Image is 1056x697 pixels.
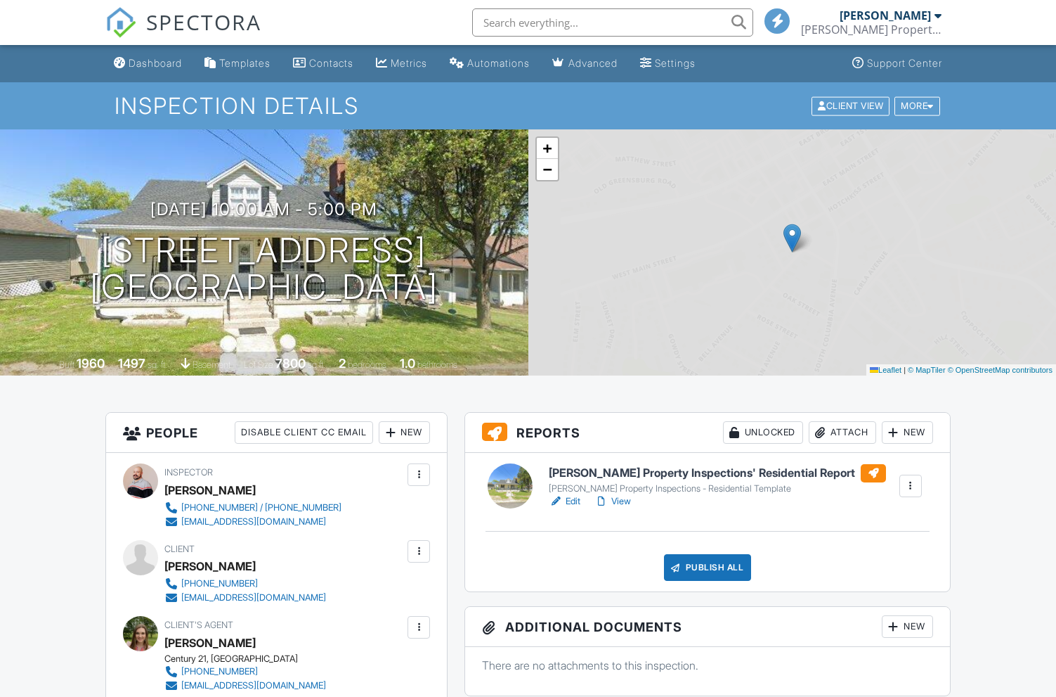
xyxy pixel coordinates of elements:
[370,51,433,77] a: Metrics
[549,464,886,495] a: [PERSON_NAME] Property Inspections' Residential Report [PERSON_NAME] Property Inspections - Resid...
[164,467,213,478] span: Inspector
[465,607,949,647] h3: Additional Documents
[882,421,933,444] div: New
[809,421,876,444] div: Attach
[723,421,803,444] div: Unlocked
[181,592,326,603] div: [EMAIL_ADDRESS][DOMAIN_NAME]
[894,96,940,115] div: More
[164,480,256,501] div: [PERSON_NAME]
[549,494,580,509] a: Edit
[106,413,447,453] h3: People
[164,515,341,529] a: [EMAIL_ADDRESS][DOMAIN_NAME]
[594,494,631,509] a: View
[537,159,558,180] a: Zoom out
[634,51,701,77] a: Settings
[146,7,261,37] span: SPECTORA
[150,200,377,219] h3: [DATE] 10:00 am - 5:00 pm
[287,51,359,77] a: Contacts
[193,359,230,370] span: basement
[164,577,326,591] a: [PHONE_NUMBER]
[547,51,623,77] a: Advanced
[148,359,167,370] span: sq. ft.
[181,578,258,589] div: [PHONE_NUMBER]
[164,556,256,577] div: [PERSON_NAME]
[801,23,941,37] div: Webb Property Inspections, LLC
[181,680,326,691] div: [EMAIL_ADDRESS][DOMAIN_NAME]
[417,359,457,370] span: bathrooms
[199,51,276,77] a: Templates
[118,356,145,371] div: 1497
[129,57,182,69] div: Dashboard
[840,8,931,23] div: [PERSON_NAME]
[655,57,696,69] div: Settings
[235,421,373,444] div: Disable Client CC Email
[105,7,136,38] img: The Best Home Inspection Software - Spectora
[164,620,233,630] span: Client's Agent
[542,139,552,157] span: +
[904,366,906,374] span: |
[811,96,889,115] div: Client View
[181,666,258,677] div: [PHONE_NUMBER]
[472,8,753,37] input: Search everything...
[810,100,893,110] a: Client View
[882,615,933,638] div: New
[77,356,105,371] div: 1960
[105,19,261,49] a: SPECTORA
[948,366,1052,374] a: © OpenStreetMap contributors
[90,232,438,307] h1: [STREET_ADDRESS] [GEOGRAPHIC_DATA]
[108,51,188,77] a: Dashboard
[391,57,427,69] div: Metrics
[164,501,341,515] a: [PHONE_NUMBER] / [PHONE_NUMBER]
[444,51,535,77] a: Automations (Basic)
[164,544,195,554] span: Client
[348,359,386,370] span: bedrooms
[537,138,558,159] a: Zoom in
[664,554,752,581] div: Publish All
[219,57,270,69] div: Templates
[115,94,941,118] h1: Inspection Details
[542,160,552,178] span: −
[339,356,346,371] div: 2
[164,632,256,653] a: [PERSON_NAME]
[164,679,326,693] a: [EMAIL_ADDRESS][DOMAIN_NAME]
[308,359,325,370] span: sq.ft.
[482,658,932,673] p: There are no attachments to this inspection.
[244,359,273,370] span: Lot Size
[568,57,618,69] div: Advanced
[379,421,430,444] div: New
[59,359,74,370] span: Built
[908,366,946,374] a: © MapTiler
[467,57,530,69] div: Automations
[867,57,942,69] div: Support Center
[275,356,306,371] div: 7800
[181,516,326,527] div: [EMAIL_ADDRESS][DOMAIN_NAME]
[549,464,886,482] h6: [PERSON_NAME] Property Inspections' Residential Report
[164,653,337,665] div: Century 21, [GEOGRAPHIC_DATA]
[400,356,415,371] div: 1.0
[870,366,901,374] a: Leaflet
[164,665,326,679] a: [PHONE_NUMBER]
[549,483,886,494] div: [PERSON_NAME] Property Inspections - Residential Template
[465,413,949,453] h3: Reports
[783,224,801,252] img: Marker
[847,51,948,77] a: Support Center
[181,502,341,513] div: [PHONE_NUMBER] / [PHONE_NUMBER]
[309,57,353,69] div: Contacts
[164,591,326,605] a: [EMAIL_ADDRESS][DOMAIN_NAME]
